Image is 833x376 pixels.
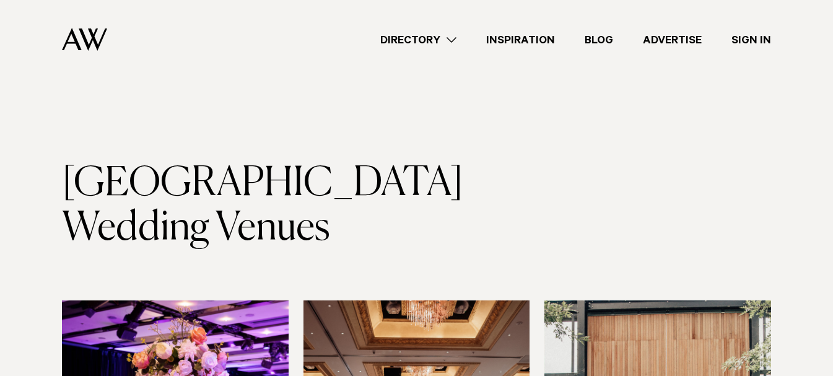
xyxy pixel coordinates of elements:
[628,32,717,48] a: Advertise
[717,32,786,48] a: Sign In
[570,32,628,48] a: Blog
[62,162,417,251] h1: [GEOGRAPHIC_DATA] Wedding Venues
[471,32,570,48] a: Inspiration
[365,32,471,48] a: Directory
[62,28,107,51] img: Auckland Weddings Logo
